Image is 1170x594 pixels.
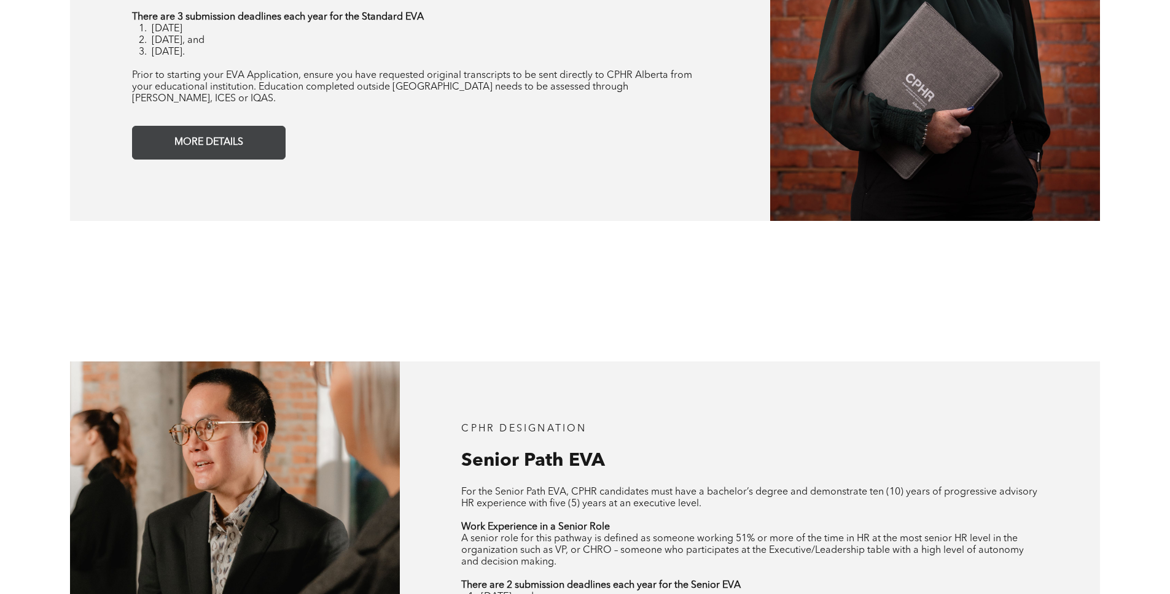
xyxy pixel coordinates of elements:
[132,12,424,22] strong: There are 3 submission deadlines each year for the Standard EVA
[152,36,205,45] span: [DATE], and
[461,534,1024,567] span: A senior role for this pathway is defined as someone working 51% or more of the time in HR at the...
[461,522,610,532] strong: Work Experience in a Senior Role
[170,131,248,155] span: MORE DETAILS
[461,452,605,470] span: Senior Path EVA
[132,71,692,104] span: Prior to starting your EVA Application, ensure you have requested original transcripts to be sent...
[152,47,185,57] span: [DATE].
[461,487,1037,509] span: For the Senior Path EVA, CPHR candidates must have a bachelor’s degree and demonstrate ten (10) y...
[461,580,741,590] strong: There are 2 submission deadlines each year for the Senior EVA
[461,424,587,434] span: CPHR DESIGNATION
[132,126,286,160] a: MORE DETAILS
[152,24,182,34] span: [DATE]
